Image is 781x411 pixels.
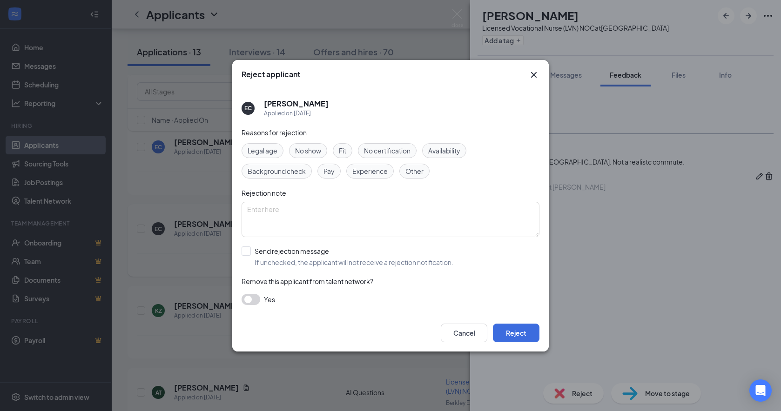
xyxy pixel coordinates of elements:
span: Fit [339,146,346,156]
span: Reasons for rejection [242,128,307,137]
button: Cancel [441,324,487,342]
div: EC [244,104,252,112]
span: No certification [364,146,411,156]
h3: Reject applicant [242,69,300,80]
button: Reject [493,324,539,342]
svg: Cross [528,69,539,80]
span: Legal age [248,146,277,156]
button: Close [528,69,539,80]
span: Other [405,166,424,176]
span: Experience [352,166,388,176]
span: No show [295,146,321,156]
span: Availability [428,146,460,156]
span: Remove this applicant from talent network? [242,277,373,285]
div: Open Intercom Messenger [749,379,772,402]
span: Pay [323,166,335,176]
span: Background check [248,166,306,176]
h5: [PERSON_NAME] [264,99,329,109]
span: Rejection note [242,189,286,197]
span: Yes [264,294,275,305]
div: Applied on [DATE] [264,109,329,118]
